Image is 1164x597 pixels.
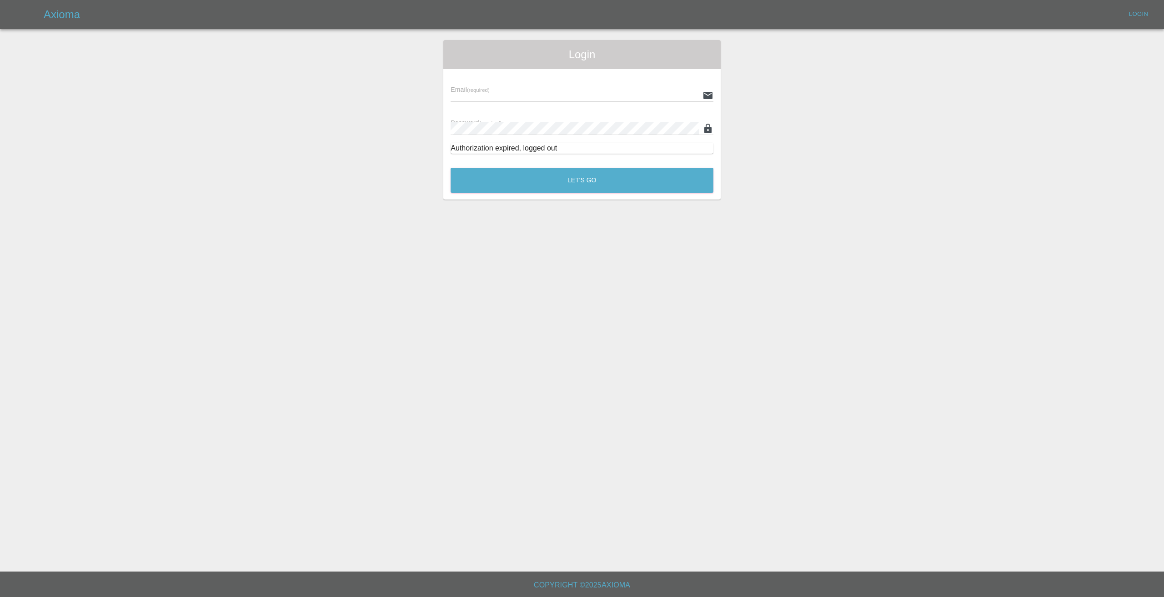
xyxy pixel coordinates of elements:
[44,7,80,22] h5: Axioma
[451,143,713,154] div: Authorization expired, logged out
[7,579,1157,592] h6: Copyright © 2025 Axioma
[451,47,713,62] span: Login
[451,86,489,93] span: Email
[1124,7,1153,21] a: Login
[479,120,502,126] small: (required)
[467,87,490,93] small: (required)
[451,119,502,126] span: Password
[451,168,713,193] button: Let's Go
